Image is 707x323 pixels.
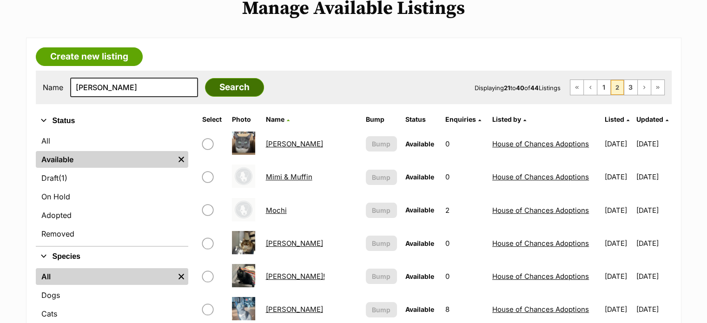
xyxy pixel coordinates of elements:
[492,206,589,215] a: House of Chances Adoptions
[475,84,561,92] span: Displaying to of Listings
[228,112,261,127] th: Photo
[601,161,635,193] td: [DATE]
[366,170,397,185] button: Bump
[597,80,610,95] a: Page 1
[366,136,397,152] button: Bump
[638,80,651,95] a: Next page
[372,271,390,281] span: Bump
[36,188,188,205] a: On Hold
[492,139,589,148] a: House of Chances Adoptions
[605,115,624,123] span: Listed
[232,165,255,188] img: Mimi & Muffin
[530,84,539,92] strong: 44
[36,170,188,186] a: Draft
[601,128,635,160] td: [DATE]
[570,80,583,95] a: First page
[36,131,188,246] div: Status
[36,268,174,285] a: All
[492,115,526,123] a: Listed by
[266,206,287,215] a: Mochi
[372,305,390,315] span: Bump
[636,260,671,292] td: [DATE]
[36,287,188,303] a: Dogs
[205,78,264,97] input: Search
[405,239,434,247] span: Available
[492,272,589,281] a: House of Chances Adoptions
[266,139,323,148] a: [PERSON_NAME]
[636,194,671,226] td: [DATE]
[601,227,635,259] td: [DATE]
[366,269,397,284] button: Bump
[441,260,488,292] td: 0
[441,161,488,193] td: 0
[43,83,63,92] label: Name
[366,203,397,218] button: Bump
[441,128,488,160] td: 0
[36,207,188,224] a: Adopted
[405,206,434,214] span: Available
[174,268,188,285] a: Remove filter
[584,80,597,95] a: Previous page
[372,205,390,215] span: Bump
[232,198,255,221] img: Mochi
[266,239,323,248] a: [PERSON_NAME]
[636,128,671,160] td: [DATE]
[36,47,143,66] a: Create new listing
[372,139,390,149] span: Bump
[611,80,624,95] span: Page 2
[59,172,67,184] span: (1)
[570,79,665,95] nav: Pagination
[372,172,390,182] span: Bump
[36,151,174,168] a: Available
[516,84,524,92] strong: 40
[366,302,397,317] button: Bump
[36,305,188,322] a: Cats
[636,115,668,123] a: Updated
[605,115,629,123] a: Listed
[504,84,510,92] strong: 21
[636,161,671,193] td: [DATE]
[441,194,488,226] td: 2
[405,173,434,181] span: Available
[36,132,188,149] a: All
[601,194,635,226] td: [DATE]
[266,305,323,314] a: [PERSON_NAME]
[405,305,434,313] span: Available
[651,80,664,95] a: Last page
[198,112,227,127] th: Select
[445,115,476,123] span: translation missing: en.admin.listings.index.attributes.enquiries
[36,250,188,263] button: Species
[266,272,325,281] a: [PERSON_NAME]!
[362,112,401,127] th: Bump
[366,236,397,251] button: Bump
[492,305,589,314] a: House of Chances Adoptions
[372,238,390,248] span: Bump
[405,140,434,148] span: Available
[492,239,589,248] a: House of Chances Adoptions
[266,115,290,123] a: Name
[36,115,188,127] button: Status
[492,172,589,181] a: House of Chances Adoptions
[636,227,671,259] td: [DATE]
[36,225,188,242] a: Removed
[405,272,434,280] span: Available
[266,115,284,123] span: Name
[402,112,440,127] th: Status
[636,115,663,123] span: Updated
[492,115,521,123] span: Listed by
[174,151,188,168] a: Remove filter
[441,227,488,259] td: 0
[624,80,637,95] a: Page 3
[266,172,312,181] a: Mimi & Muffin
[601,260,635,292] td: [DATE]
[445,115,481,123] a: Enquiries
